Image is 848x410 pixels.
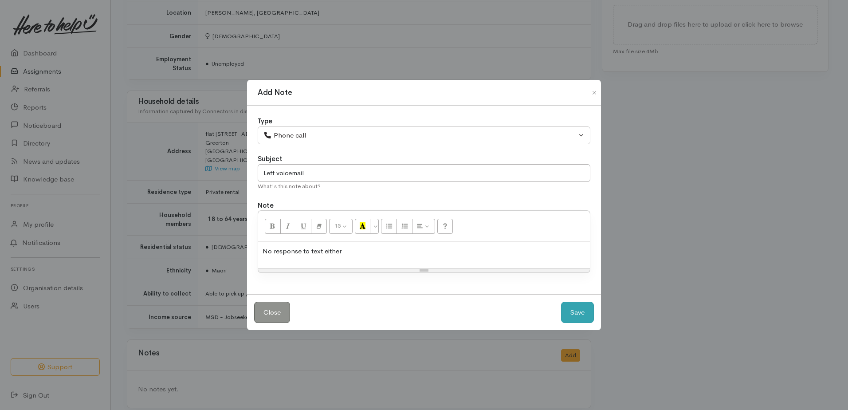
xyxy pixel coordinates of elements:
[258,126,590,145] button: Phone call
[254,302,290,323] button: Close
[370,219,379,234] button: More Color
[258,201,274,211] label: Note
[258,154,283,164] label: Subject
[296,219,312,234] button: Underline (CTRL+U)
[258,182,590,191] div: What's this note about?
[412,219,435,234] button: Paragraph
[265,219,281,234] button: Bold (CTRL+B)
[587,87,601,98] button: Close
[561,302,594,323] button: Save
[381,219,397,234] button: Unordered list (CTRL+SHIFT+NUM7)
[280,219,296,234] button: Italic (CTRL+I)
[258,87,292,99] h1: Add Note
[334,222,341,229] span: 15
[263,246,585,256] p: No response to text either
[258,268,590,272] div: Resize
[437,219,453,234] button: Help
[397,219,412,234] button: Ordered list (CTRL+SHIFT+NUM8)
[263,130,577,141] div: Phone call
[258,116,272,126] label: Type
[311,219,327,234] button: Remove Font Style (CTRL+\)
[329,219,353,234] button: Font Size
[355,219,371,234] button: Recent Color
